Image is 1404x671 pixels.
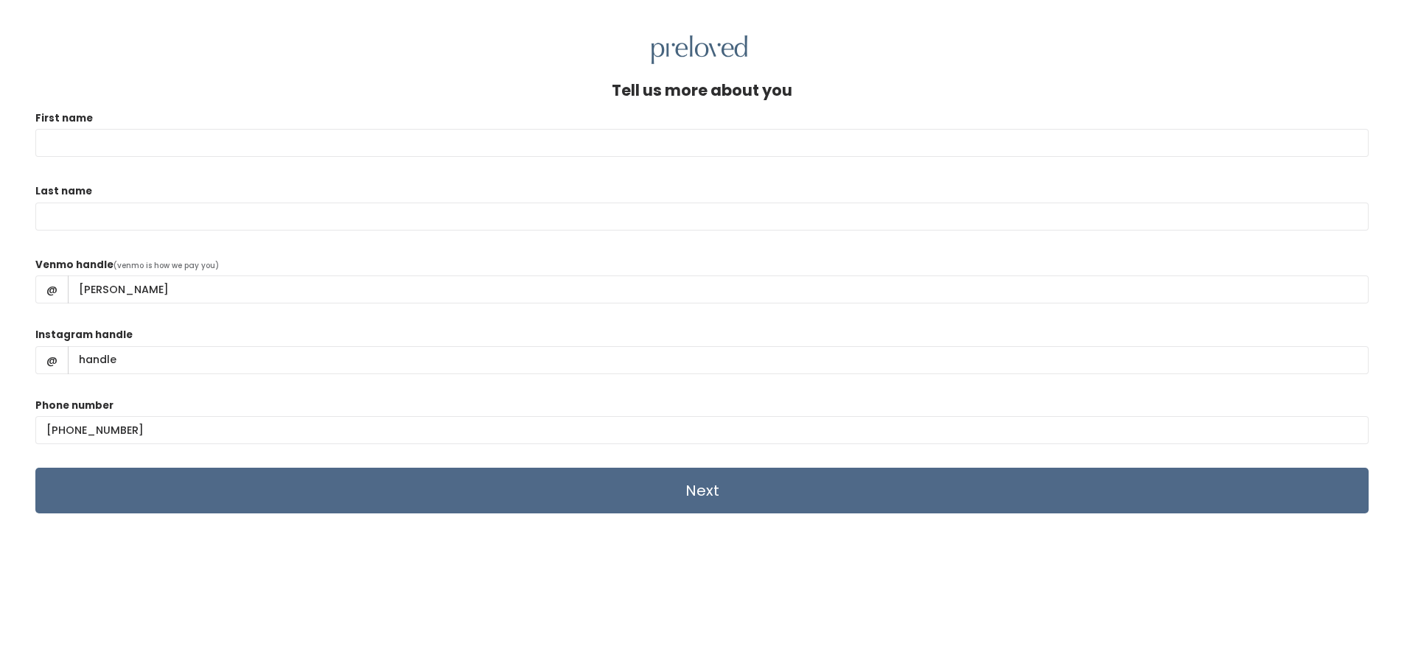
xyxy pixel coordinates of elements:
[35,111,93,126] label: First name
[35,468,1369,513] input: Next
[35,275,69,303] span: @
[35,184,92,199] label: Last name
[35,416,1369,444] input: (___) ___-____
[612,82,792,99] h4: Tell us more about you
[35,346,69,374] span: @
[113,260,219,271] span: (venmo is how we pay you)
[35,328,133,342] label: Instagram handle
[652,35,747,64] img: preloved logo
[35,258,113,273] label: Venmo handle
[68,346,1369,374] input: handle
[35,398,113,413] label: Phone number
[68,275,1369,303] input: handle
